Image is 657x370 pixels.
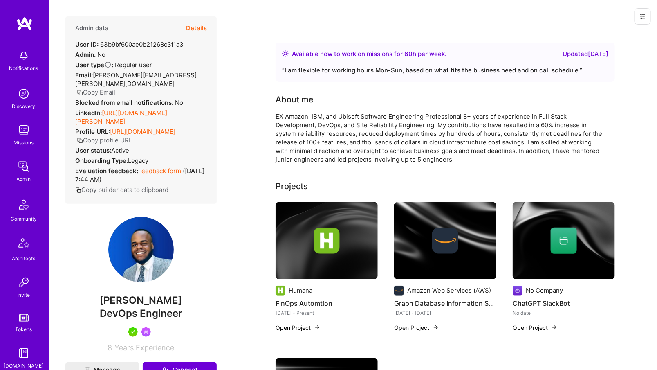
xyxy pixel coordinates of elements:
i: icon Copy [75,187,81,193]
h4: ChatGPT SlackBot [513,298,615,309]
div: Admin [17,175,31,183]
div: Community [11,214,37,223]
img: bell [16,47,32,64]
h4: Admin data [75,25,109,32]
div: No date [513,309,615,317]
button: Copy builder data to clipboard [75,185,168,194]
div: Tokens [16,325,32,334]
img: arrow-right [314,324,321,331]
img: cover [276,202,378,279]
span: legacy [128,157,148,165]
img: tokens [19,314,29,322]
span: [PERSON_NAME] [65,294,217,307]
strong: Admin: [75,51,96,59]
img: Company logo [394,286,404,296]
button: Copy Email [77,88,115,97]
strong: Email: [75,71,93,79]
img: arrow-right [433,324,439,331]
div: “ I am flexible for working hours Mon-Sun, based on what fits the business need and on call sched... [282,65,608,75]
img: cover [513,202,615,279]
i: icon Copy [77,90,83,96]
div: Updated [DATE] [563,49,608,59]
img: Invite [16,274,32,291]
div: [DATE] - Present [276,309,378,317]
div: No [75,50,105,59]
div: No Company [526,286,563,295]
i: icon Copy [77,138,83,144]
strong: User status: [75,147,111,154]
div: About me [276,93,314,106]
button: Copy profile URL [77,136,132,144]
button: Open Project [394,323,439,332]
img: logo [16,16,33,31]
img: cover [394,202,496,279]
a: [URL][DOMAIN_NAME] [110,128,175,135]
div: ( [DATE] 7:44 AM ) [75,167,207,184]
h4: FinOps Automtion [276,298,378,309]
div: Regular user [75,61,152,69]
h4: Graph Database Information System [394,298,496,309]
div: [DATE] - [DATE] [394,309,496,317]
span: DevOps Engineer [100,307,182,319]
img: A.Teamer in Residence [128,327,138,337]
a: Feedback form [138,167,181,175]
img: guide book [16,345,32,361]
span: Years Experience [115,343,175,352]
img: Company logo [513,286,522,296]
span: [PERSON_NAME][EMAIL_ADDRESS][PERSON_NAME][DOMAIN_NAME] [75,71,197,88]
img: teamwork [16,122,32,138]
img: Company logo [276,286,285,296]
img: Been on Mission [141,327,151,337]
img: Community [14,195,34,214]
img: Availability [282,50,289,57]
div: Amazon Web Services (AWS) [407,286,491,295]
strong: User type : [75,61,113,69]
div: Available now to work on missions for h per week . [292,49,446,59]
span: Active [111,147,129,154]
strong: Profile URL: [75,128,110,135]
strong: Onboarding Type: [75,157,128,165]
div: EX Amazon, IBM, and Ubisoft Software Engineering Professional 8+ years of experience in Full Stac... [276,112,603,164]
div: Discovery [12,102,36,111]
div: Invite [18,291,30,299]
img: admin teamwork [16,158,32,175]
img: discovery [16,86,32,102]
div: Missions [14,138,34,147]
img: Company logo [314,228,340,254]
div: Humana [289,286,312,295]
strong: Evaluation feedback: [75,167,138,175]
strong: User ID: [75,41,99,48]
img: User Avatar [108,217,174,282]
div: Notifications [9,64,38,72]
span: 60 [404,50,413,58]
img: Company logo [432,228,458,254]
span: 8 [108,343,112,352]
i: Help [104,61,112,68]
button: Open Project [276,323,321,332]
div: [DOMAIN_NAME] [4,361,44,370]
a: [URL][DOMAIN_NAME][PERSON_NAME] [75,109,167,125]
button: Open Project [513,323,558,332]
strong: Blocked from email notifications: [75,99,175,106]
img: Architects [14,235,34,254]
div: Projects [276,180,308,192]
img: arrow-right [551,324,558,331]
strong: LinkedIn: [75,109,102,117]
button: Details [186,16,207,40]
div: 63b9bf600ae0b21268c3f1a3 [75,40,184,49]
div: Architects [12,254,36,263]
div: No [75,98,183,107]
